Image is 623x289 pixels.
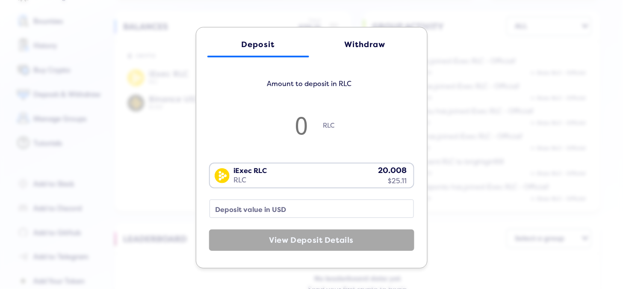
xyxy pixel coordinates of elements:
[234,166,267,176] div: iExec RLC
[207,77,412,99] h5: Amount to deposit in RLC
[215,168,230,183] img: RLC
[207,32,309,57] a: Deposit
[209,163,414,188] div: Search for option
[209,229,414,251] button: View Deposit Details
[211,187,409,197] input: Search for option
[323,122,343,152] span: RLC
[234,176,267,185] div: RLC
[378,176,407,186] div: $25.11
[210,200,414,218] input: none
[280,111,323,139] input: 0
[314,32,416,57] a: Withdraw
[216,40,301,49] div: Deposit
[378,165,407,176] div: 20.008
[323,40,407,49] div: Withdraw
